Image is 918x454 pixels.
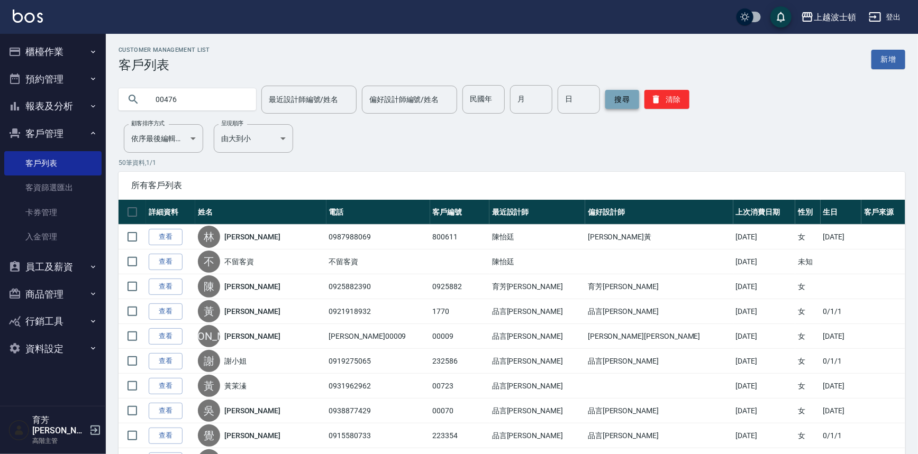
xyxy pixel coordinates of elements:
div: 吳 [198,400,220,422]
div: 謝 [198,350,220,372]
td: 0919275065 [326,349,430,374]
button: 客戶管理 [4,120,102,147]
input: 搜尋關鍵字 [148,85,248,114]
th: 性別 [795,200,821,225]
h3: 客戶列表 [119,58,210,72]
td: 品言[PERSON_NAME] [585,299,733,324]
p: 高階主管 [32,436,86,446]
td: 品言[PERSON_NAME] [489,374,585,399]
td: 品言[PERSON_NAME] [585,399,733,423]
label: 呈現順序 [221,119,243,127]
a: 查看 [149,229,183,245]
div: 黃 [198,375,220,397]
a: [PERSON_NAME] [224,231,280,242]
label: 顧客排序方式 [131,119,165,127]
div: 依序最後編輯時間 [124,124,203,153]
button: 行銷工具 [4,308,102,335]
h5: 育芳[PERSON_NAME] [32,415,86,436]
h2: Customer Management List [119,47,210,53]
td: 未知 [795,249,821,274]
td: 0931962962 [326,374,430,399]
button: 員工及薪資 [4,253,102,281]
td: 女 [795,399,821,423]
td: 育芳[PERSON_NAME] [489,274,585,299]
td: 陳怡廷 [489,225,585,249]
a: 查看 [149,328,183,345]
div: 林 [198,226,220,248]
td: 品言[PERSON_NAME] [489,423,585,448]
td: 800611 [430,225,489,249]
th: 生日 [821,200,861,225]
td: 0/1/1 [821,423,861,448]
td: [DATE] [821,399,861,423]
td: 女 [795,374,821,399]
a: 黃茉溱 [224,381,247,391]
a: [PERSON_NAME] [224,331,280,341]
th: 姓名 [195,200,326,225]
td: [DATE] [733,274,796,299]
td: 0987988069 [326,225,430,249]
a: 謝小姐 [224,356,247,366]
img: Logo [13,10,43,23]
th: 客戶編號 [430,200,489,225]
td: [DATE] [733,423,796,448]
a: 客戶列表 [4,151,102,175]
button: 登出 [865,7,905,27]
td: 女 [795,274,821,299]
a: [PERSON_NAME] [224,430,280,441]
th: 偏好設計師 [585,200,733,225]
td: [DATE] [733,374,796,399]
td: [DATE] [733,324,796,349]
td: 品言[PERSON_NAME] [489,299,585,324]
a: [PERSON_NAME] [224,405,280,416]
td: 0925882 [430,274,489,299]
td: 232586 [430,349,489,374]
td: [DATE] [733,399,796,423]
td: 00009 [430,324,489,349]
td: [DATE] [733,299,796,324]
a: 入金管理 [4,225,102,249]
a: 新增 [871,50,905,69]
button: save [770,6,792,27]
th: 客戶來源 [861,200,905,225]
div: [PERSON_NAME] [198,325,220,347]
div: 黃 [198,300,220,322]
a: 不留客資 [224,256,254,267]
td: 品言[PERSON_NAME] [585,423,733,448]
span: 所有客戶列表 [131,180,893,191]
td: 00723 [430,374,489,399]
button: 櫃檯作業 [4,38,102,66]
button: 上越波士頓 [797,6,860,28]
td: [PERSON_NAME][PERSON_NAME] [585,324,733,349]
td: 女 [795,423,821,448]
button: 資料設定 [4,335,102,363]
img: Person [8,420,30,441]
td: 女 [795,324,821,349]
td: 223354 [430,423,489,448]
td: 品言[PERSON_NAME] [489,349,585,374]
td: [PERSON_NAME]黃 [585,225,733,249]
a: [PERSON_NAME] [224,281,280,292]
td: 女 [795,225,821,249]
td: 0925882390 [326,274,430,299]
td: 女 [795,299,821,324]
td: 品言[PERSON_NAME] [585,349,733,374]
td: [PERSON_NAME]00009 [326,324,430,349]
button: 預約管理 [4,66,102,93]
td: [DATE] [733,249,796,274]
td: 1770 [430,299,489,324]
td: 0938877429 [326,399,430,423]
td: [DATE] [821,225,861,249]
a: 卡券管理 [4,200,102,225]
td: 品言[PERSON_NAME] [489,324,585,349]
td: 不留客資 [326,249,430,274]
td: 00070 [430,399,489,423]
a: 查看 [149,403,183,419]
button: 清除 [644,90,689,109]
button: 商品管理 [4,281,102,308]
td: [DATE] [733,225,796,249]
td: [DATE] [821,324,861,349]
button: 搜尋 [605,90,639,109]
td: 育芳[PERSON_NAME] [585,274,733,299]
div: 上越波士頓 [814,11,856,24]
